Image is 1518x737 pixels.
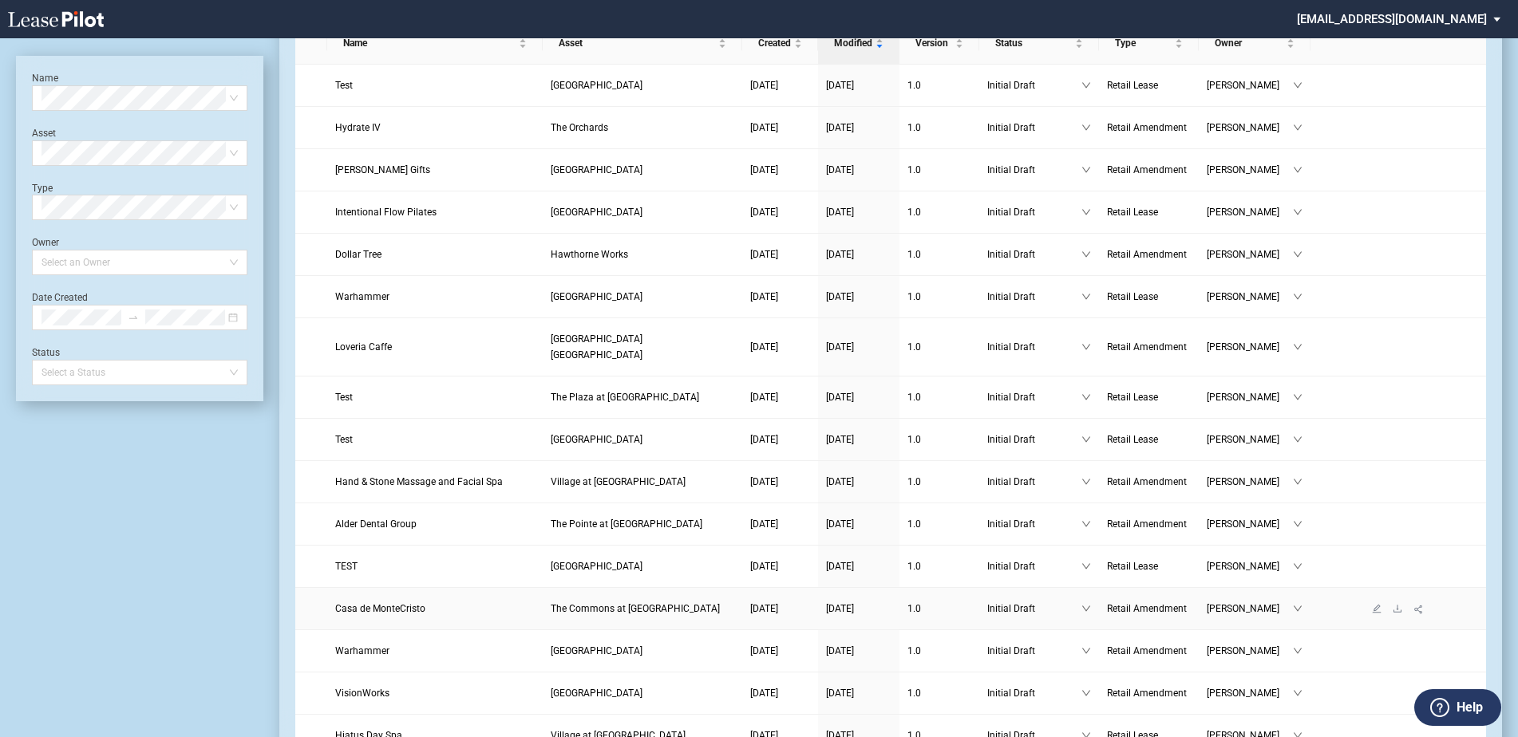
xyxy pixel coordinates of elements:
a: 1.0 [907,474,971,490]
span: Braemar Village Center [551,434,642,445]
span: [DATE] [826,249,854,260]
a: [DATE] [826,289,891,305]
span: The Orchards [551,122,608,133]
a: The Pointe at [GEOGRAPHIC_DATA] [551,516,734,532]
span: Warhammer [335,645,389,656]
a: [GEOGRAPHIC_DATA] [551,685,734,701]
span: Retail Lease [1107,561,1158,572]
a: Retail Lease [1107,558,1191,574]
a: [DATE] [826,246,891,262]
a: [GEOGRAPHIC_DATA] [551,558,734,574]
span: Initial Draft [987,162,1081,178]
a: [GEOGRAPHIC_DATA] [551,289,734,305]
span: [PERSON_NAME] [1207,246,1293,262]
span: 1 . 0 [907,164,921,175]
span: TEST [335,561,358,572]
span: down [1081,646,1091,656]
span: down [1293,207,1303,217]
span: down [1081,165,1091,175]
span: down [1293,292,1303,301]
span: [DATE] [826,122,854,133]
span: 1 . 0 [907,645,921,656]
a: 1.0 [907,204,971,220]
a: Intentional Flow Pilates [335,204,535,220]
a: [DATE] [826,162,891,178]
span: Version [915,35,952,51]
span: Retail Amendment [1107,645,1187,656]
span: down [1293,81,1303,90]
span: Initial Draft [987,685,1081,701]
label: Date Created [32,292,88,303]
a: [GEOGRAPHIC_DATA] [551,204,734,220]
a: Dollar Tree [335,246,535,262]
span: Test [335,434,353,445]
span: Retail Lease [1107,207,1158,218]
a: 1.0 [907,516,971,532]
span: 1 . 0 [907,122,921,133]
span: 1 . 0 [907,392,921,403]
a: 1.0 [907,601,971,617]
a: [DATE] [826,558,891,574]
a: Warhammer [335,289,535,305]
span: [PERSON_NAME] [1207,389,1293,405]
span: share-alt [1413,604,1425,615]
a: [DATE] [750,643,810,659]
span: down [1081,392,1091,402]
span: [DATE] [826,518,854,530]
a: Casa de MonteCristo [335,601,535,617]
a: 1.0 [907,558,971,574]
span: [DATE] [750,207,778,218]
th: Name [327,22,543,65]
a: VisionWorks [335,685,535,701]
span: 1 . 0 [907,434,921,445]
a: 1.0 [907,643,971,659]
span: [PERSON_NAME] [1207,685,1293,701]
span: Retail Amendment [1107,122,1187,133]
a: Village at [GEOGRAPHIC_DATA] [551,474,734,490]
span: [DATE] [826,80,854,91]
span: down [1081,123,1091,132]
a: Retail Lease [1107,204,1191,220]
span: down [1081,250,1091,259]
span: 1 . 0 [907,518,921,530]
span: Modified [834,35,872,51]
span: Spencer Gifts [335,164,430,175]
span: Retail Amendment [1107,249,1187,260]
span: [DATE] [750,434,778,445]
span: down [1293,392,1303,402]
span: 1 . 0 [907,291,921,302]
span: to [128,312,139,323]
span: Silver Lake Village [551,80,642,91]
a: Retail Amendment [1107,601,1191,617]
a: [DATE] [750,558,810,574]
span: down [1293,342,1303,352]
span: Casa de MonteCristo [335,603,425,614]
span: Initial Draft [987,389,1081,405]
span: Initial Draft [987,77,1081,93]
a: Retail Amendment [1107,120,1191,136]
span: North Mayfair Commons [551,561,642,572]
span: Silver Lake Village [551,645,642,656]
span: [PERSON_NAME] [1207,289,1293,305]
span: [PERSON_NAME] [1207,162,1293,178]
th: Type [1099,22,1199,65]
span: [DATE] [750,291,778,302]
span: Created [758,35,791,51]
span: 1 . 0 [907,688,921,699]
span: Intentional Flow Pilates [335,207,437,218]
span: Retail Amendment [1107,341,1187,353]
span: [DATE] [750,249,778,260]
span: down [1293,250,1303,259]
span: Test [335,392,353,403]
a: [DATE] [750,289,810,305]
span: Retail Lease [1107,291,1158,302]
th: Version [899,22,979,65]
span: [PERSON_NAME] [1207,120,1293,136]
span: [DATE] [826,645,854,656]
label: Type [32,183,53,194]
span: Hawthorne Works [551,249,628,260]
th: Status [979,22,1099,65]
span: 1 . 0 [907,207,921,218]
a: [DATE] [826,516,891,532]
span: The Plaza at Lake Park [551,392,699,403]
